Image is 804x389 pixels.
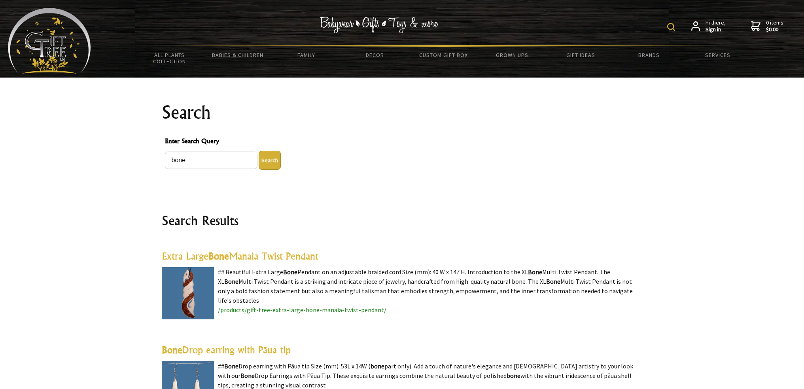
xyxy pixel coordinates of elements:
a: Decor [341,47,409,63]
img: Extra Large Bone Manaia Twist Pendant [162,267,214,319]
strong: Sign in [706,26,726,33]
highlight: Bone [283,268,297,276]
highlight: Bone [546,277,560,285]
a: Custom Gift Box [409,47,478,63]
button: Enter Search Query [259,151,281,170]
a: Hi there,Sign in [691,19,726,33]
highlight: Bone [224,362,238,370]
a: 0 items$0.00 [751,19,783,33]
highlight: bone [371,362,384,370]
a: All Plants Collection [135,47,204,70]
highlight: Bone [208,250,229,262]
highlight: bone [507,372,520,380]
span: Hi there, [706,19,726,33]
h1: Search [162,103,643,122]
highlight: Bone [162,344,182,356]
a: Brands [615,47,683,63]
a: Services [683,47,752,63]
img: Babywear - Gifts - Toys & more [320,17,439,33]
input: Enter Search Query [165,152,257,169]
a: Extra LargeBoneManaia Twist Pendant [162,250,318,262]
highlight: Bone [224,277,238,285]
a: Family [272,47,341,63]
highlight: Bone [240,372,255,380]
h2: Search Results [162,211,643,230]
highlight: Bone [528,268,542,276]
span: Enter Search Query [165,136,639,148]
a: BoneDrop earring with Pāua tip [162,344,291,356]
span: 0 items [766,19,783,33]
img: product search [667,23,675,31]
a: Babies & Children [204,47,272,63]
a: Grown Ups [478,47,546,63]
a: Gift Ideas [546,47,615,63]
strong: $0.00 [766,26,783,33]
img: Babyware - Gifts - Toys and more... [8,8,91,74]
a: /products/gift-tree-extra-large-bone-manaia-twist-pendant/ [218,306,386,314]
